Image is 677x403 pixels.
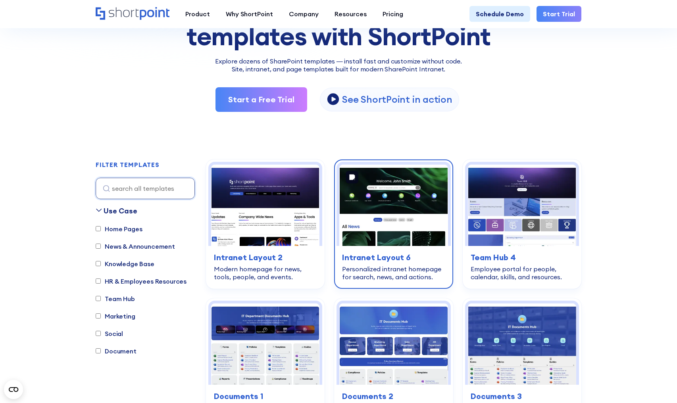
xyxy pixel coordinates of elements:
[471,390,573,402] h3: Documents 3
[96,7,169,21] a: Home
[96,311,135,321] label: Marketing
[177,6,218,22] a: Product
[218,6,281,22] a: Why ShortPoint
[342,265,445,281] div: Personalized intranet homepage for search, news, and actions.
[96,296,101,301] input: Team Hub
[96,226,101,231] input: Home Pages
[96,331,101,336] input: Social
[214,265,317,281] div: Modern homepage for news, tools, people, and events.
[383,9,403,19] div: Pricing
[96,294,135,303] label: Team Hub
[281,6,327,22] a: Company
[334,159,453,289] a: Intranet Layout 6 – SharePoint Homepage Design: Personalized intranet homepage for search, news, ...
[96,329,123,338] label: Social
[96,56,581,66] p: Explore dozens of SharePoint templates — install fast and customize without code.
[96,261,101,266] input: Knowledge Base
[96,313,101,319] input: Marketing
[469,6,530,22] a: Schedule Demo
[206,159,325,289] a: Intranet Layout 2 – SharePoint Homepage Design: Modern homepage for news, tools, people, and even...
[215,87,307,112] a: Start a Free Trial
[214,251,317,263] h3: Intranet Layout 2
[471,251,573,263] h3: Team Hub 4
[335,9,367,19] div: Resources
[214,390,317,402] h3: Documents 1
[226,9,273,19] div: Why ShortPoint
[96,244,101,249] input: News & Announcement
[289,9,319,19] div: Company
[342,251,445,263] h3: Intranet Layout 6
[463,159,581,289] a: Team Hub 4 – SharePoint Employee Portal Template: Employee portal for people, calendar, skills, a...
[96,66,581,73] h2: Site, intranet, and page templates built for modern SharePoint Intranet.
[339,303,448,385] img: Documents 2 – Document Management Template: Central document hub with alerts, search, and actions.
[4,380,23,399] button: Open CMP widget
[468,165,576,246] img: Team Hub 4 – SharePoint Employee Portal Template: Employee portal for people, calendar, skills, a...
[96,348,101,353] input: Document
[96,178,195,199] input: search all templates
[375,6,411,22] a: Pricing
[185,9,210,19] div: Product
[468,303,576,385] img: Documents 3 – Document Management System Template: All-in-one system for documents, updates, and ...
[96,242,175,251] label: News & Announcement
[320,88,459,111] a: open lightbox
[104,205,137,216] div: Use Case
[471,265,573,281] div: Employee portal for people, calendar, skills, and resources.
[342,93,452,106] p: See ShortPoint in action
[327,6,375,22] a: Resources
[342,390,445,402] h3: Documents 2
[96,161,160,168] div: FILTER TEMPLATES
[637,365,677,403] iframe: Chat Widget
[96,259,154,269] label: Knowledge Base
[96,224,142,234] label: Home Pages
[96,346,137,356] label: Document
[96,276,187,286] label: HR & Employees Resources
[211,165,319,246] img: Intranet Layout 2 – SharePoint Homepage Design: Modern homepage for news, tools, people, and events.
[96,278,101,284] input: HR & Employees Resources
[211,303,319,385] img: Documents 1 – SharePoint Document Library Template: Faster document findability with search, filt...
[537,6,581,22] a: Start Trial
[339,165,448,246] img: Intranet Layout 6 – SharePoint Homepage Design: Personalized intranet homepage for search, news, ...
